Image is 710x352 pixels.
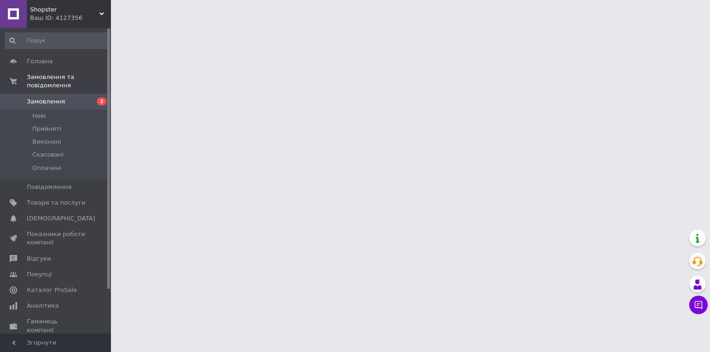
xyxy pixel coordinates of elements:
span: Каталог ProSale [27,286,77,294]
span: Скасовані [32,151,64,159]
span: Гаманець компанії [27,317,86,334]
span: Показники роботи компанії [27,230,86,247]
span: [DEMOGRAPHIC_DATA] [27,214,95,223]
span: Оплачені [32,164,61,172]
span: Нові [32,112,46,120]
span: Товари та послуги [27,199,86,207]
span: 2 [97,97,106,105]
span: Повідомлення [27,183,72,191]
span: Аналітика [27,302,59,310]
span: Прийняті [32,125,61,133]
span: Головна [27,57,53,66]
span: Замовлення [27,97,65,106]
span: Виконані [32,138,61,146]
span: Shopster [30,6,99,14]
div: Ваш ID: 4127356 [30,14,111,22]
span: Покупці [27,270,52,279]
button: Чат з покупцем [689,296,708,314]
span: Відгуки [27,255,51,263]
span: Замовлення та повідомлення [27,73,111,90]
input: Пошук [5,32,109,49]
